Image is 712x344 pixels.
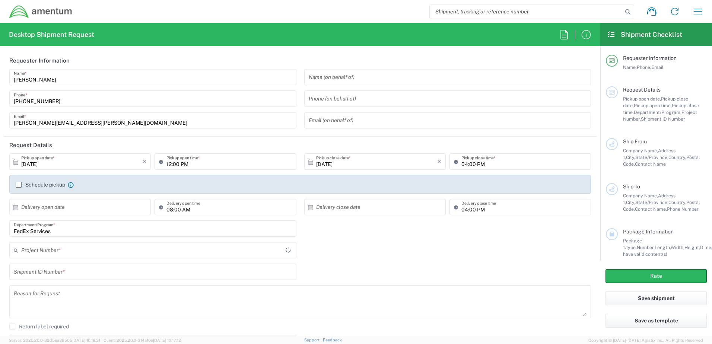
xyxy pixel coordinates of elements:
[623,193,658,198] span: Company Name,
[634,103,672,108] span: Pickup open time,
[634,109,681,115] span: Department/Program,
[651,64,664,70] span: Email
[668,200,686,205] span: Country,
[623,87,661,93] span: Request Details
[16,182,65,188] label: Schedule pickup
[623,238,642,250] span: Package 1:
[607,30,682,39] h2: Shipment Checklist
[623,229,674,235] span: Package Information
[605,314,707,328] button: Save as template
[626,200,635,205] span: City,
[72,338,100,343] span: [DATE] 10:18:31
[605,292,707,305] button: Save shipment
[323,338,342,342] a: Feedback
[623,55,677,61] span: Requester Information
[9,338,100,343] span: Server: 2025.20.0-32d5ea39505
[623,148,658,153] span: Company Name,
[668,155,686,160] span: Country,
[623,138,647,144] span: Ship From
[637,245,655,250] span: Number,
[667,206,699,212] span: Phone Number
[635,206,667,212] span: Contact Name,
[684,245,700,250] span: Height,
[9,5,73,19] img: dyncorp
[635,161,666,167] span: Contact Name
[104,338,181,343] span: Client: 2025.20.0-314a16e
[430,4,623,19] input: Shipment, tracking or reference number
[671,245,684,250] span: Width,
[655,245,671,250] span: Length,
[9,324,69,329] label: Return label required
[605,269,707,283] button: Rate
[635,155,668,160] span: State/Province,
[304,338,323,342] a: Support
[641,116,685,122] span: Shipment ID Number
[637,64,651,70] span: Phone,
[623,96,661,102] span: Pickup open date,
[623,64,637,70] span: Name,
[623,184,640,189] span: Ship To
[626,245,637,250] span: Type,
[635,200,668,205] span: State/Province,
[437,156,441,168] i: ×
[153,338,181,343] span: [DATE] 10:17:12
[9,141,52,149] h2: Request Details
[142,156,146,168] i: ×
[588,337,703,344] span: Copyright © [DATE]-[DATE] Agistix Inc., All Rights Reserved
[9,30,94,39] h2: Desktop Shipment Request
[9,57,70,64] h2: Requester Information
[626,155,635,160] span: City,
